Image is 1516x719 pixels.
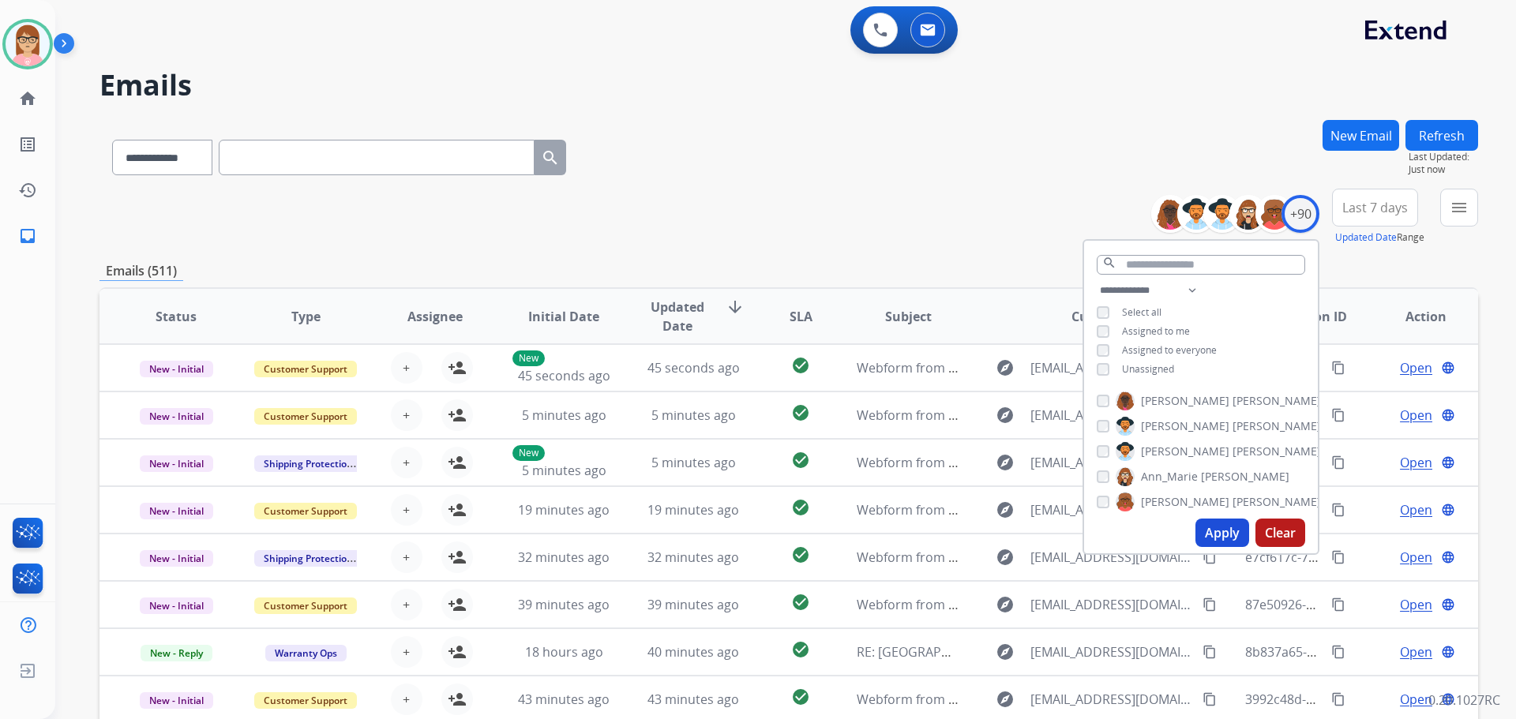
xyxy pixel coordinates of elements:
[1030,690,1193,709] span: [EMAIL_ADDRESS][DOMAIN_NAME]
[1441,597,1455,612] mat-icon: language
[1233,494,1321,510] span: [PERSON_NAME]
[448,406,467,425] mat-icon: person_add
[1141,418,1229,434] span: [PERSON_NAME]
[18,135,37,154] mat-icon: list_alt
[391,399,422,431] button: +
[857,359,1214,376] span: Webform from [EMAIL_ADDRESS][DOMAIN_NAME] on [DATE]
[99,69,1478,101] h2: Emails
[512,445,545,461] p: New
[522,406,606,424] span: 5 minutes ago
[1122,362,1174,376] span: Unassigned
[403,548,410,567] span: +
[403,453,410,472] span: +
[1441,361,1455,375] mat-icon: language
[407,307,463,326] span: Assignee
[518,367,610,384] span: 45 seconds ago
[1409,163,1478,176] span: Just now
[254,692,357,709] span: Customer Support
[391,541,422,573] button: +
[1122,343,1217,357] span: Assigned to everyone
[518,501,610,519] span: 19 minutes ago
[391,352,422,384] button: +
[1122,305,1161,319] span: Select all
[1122,324,1190,338] span: Assigned to me
[1331,645,1345,659] mat-icon: content_copy
[996,406,1015,425] mat-icon: explore
[857,643,1233,661] span: RE: [GEOGRAPHIC_DATA] 624 Cancel Protection SO 624H210117
[1030,453,1193,472] span: [EMAIL_ADDRESS][DOMAIN_NAME]
[403,358,410,377] span: +
[541,148,560,167] mat-icon: search
[156,307,197,326] span: Status
[1245,549,1472,566] span: e7cf617c-7aa6-4fcd-a49f-fb74a19faa45
[857,596,1214,613] span: Webform from [EMAIL_ADDRESS][DOMAIN_NAME] on [DATE]
[1441,550,1455,564] mat-icon: language
[1030,642,1193,661] span: [EMAIL_ADDRESS][DOMAIN_NAME]
[1030,548,1193,567] span: [EMAIL_ADDRESS][DOMAIN_NAME]
[141,645,212,661] span: New - Reply
[448,453,467,472] mat-icon: person_add
[254,597,357,614] span: Customer Support
[391,683,422,715] button: +
[1203,597,1217,612] mat-icon: content_copy
[651,406,736,424] span: 5 minutes ago
[391,636,422,668] button: +
[791,451,810,470] mat-icon: check_circle
[391,589,422,620] button: +
[265,645,347,661] span: Warranty Ops
[647,691,739,708] span: 43 minutes ago
[647,501,739,519] span: 19 minutes ago
[448,642,467,661] mat-icon: person_add
[647,643,739,661] span: 40 minutes ago
[140,597,213,614] span: New - Initial
[140,550,213,567] span: New - Initial
[1141,444,1229,459] span: [PERSON_NAME]
[1331,597,1345,612] mat-icon: content_copy
[996,595,1015,614] mat-icon: explore
[140,503,213,519] span: New - Initial
[1233,393,1321,409] span: [PERSON_NAME]
[512,350,545,366] p: New
[448,690,467,709] mat-icon: person_add
[791,545,810,564] mat-icon: check_circle
[642,298,714,335] span: Updated Date
[1030,406,1193,425] span: [EMAIL_ADDRESS][DOMAIN_NAME]
[1335,231,1397,244] button: Updated Date
[1331,550,1345,564] mat-icon: content_copy
[1332,189,1418,227] button: Last 7 days
[1195,519,1249,547] button: Apply
[1400,500,1432,519] span: Open
[1400,453,1432,472] span: Open
[1203,645,1217,659] mat-icon: content_copy
[1203,550,1217,564] mat-icon: content_copy
[996,358,1015,377] mat-icon: explore
[448,500,467,519] mat-icon: person_add
[791,640,810,659] mat-icon: check_circle
[1030,358,1193,377] span: [EMAIL_ADDRESS][DOMAIN_NAME]
[1141,393,1229,409] span: [PERSON_NAME]
[726,298,745,316] mat-icon: arrow_downward
[1102,256,1116,270] mat-icon: search
[254,503,357,519] span: Customer Support
[647,549,739,566] span: 32 minutes ago
[996,690,1015,709] mat-icon: explore
[996,453,1015,472] mat-icon: explore
[1400,690,1432,709] span: Open
[1441,408,1455,422] mat-icon: language
[1441,455,1455,470] mat-icon: language
[18,181,37,200] mat-icon: history
[1141,469,1198,485] span: Ann_Marie
[254,408,357,425] span: Customer Support
[1030,500,1193,519] span: [EMAIL_ADDRESS][DOMAIN_NAME]
[857,454,1214,471] span: Webform from [EMAIL_ADDRESS][DOMAIN_NAME] on [DATE]
[1255,519,1305,547] button: Clear
[1071,307,1133,326] span: Customer
[1441,645,1455,659] mat-icon: language
[403,595,410,614] span: +
[18,89,37,108] mat-icon: home
[1331,408,1345,422] mat-icon: content_copy
[791,687,810,706] mat-icon: check_circle
[140,455,213,472] span: New - Initial
[1233,418,1321,434] span: [PERSON_NAME]
[448,548,467,567] mat-icon: person_add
